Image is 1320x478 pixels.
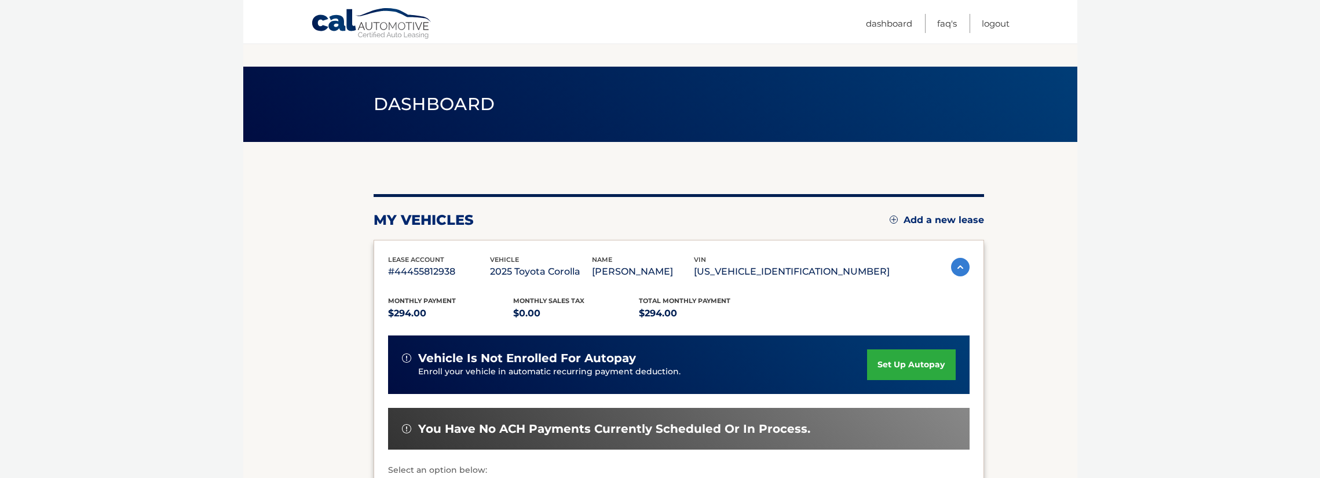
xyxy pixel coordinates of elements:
a: Add a new lease [890,214,984,226]
span: lease account [388,256,444,264]
a: set up autopay [867,349,955,380]
a: FAQ's [937,14,957,33]
span: You have no ACH payments currently scheduled or in process. [418,422,810,436]
span: Monthly sales Tax [513,297,584,305]
img: alert-white.svg [402,353,411,363]
p: $0.00 [513,305,639,322]
p: [US_VEHICLE_IDENTIFICATION_NUMBER] [694,264,890,280]
p: Select an option below: [388,464,970,477]
a: Cal Automotive [311,8,433,41]
p: #44455812938 [388,264,490,280]
img: alert-white.svg [402,424,411,433]
p: [PERSON_NAME] [592,264,694,280]
p: $294.00 [639,305,765,322]
h2: my vehicles [374,211,474,229]
a: Dashboard [866,14,912,33]
img: add.svg [890,216,898,224]
p: 2025 Toyota Corolla [490,264,592,280]
img: accordion-active.svg [951,258,970,276]
span: Monthly Payment [388,297,456,305]
span: name [592,256,612,264]
a: Logout [982,14,1010,33]
span: Total Monthly Payment [639,297,730,305]
p: Enroll your vehicle in automatic recurring payment deduction. [418,366,868,378]
span: vehicle is not enrolled for autopay [418,351,636,366]
span: Dashboard [374,93,495,115]
span: vehicle [490,256,519,264]
span: vin [694,256,706,264]
p: $294.00 [388,305,514,322]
